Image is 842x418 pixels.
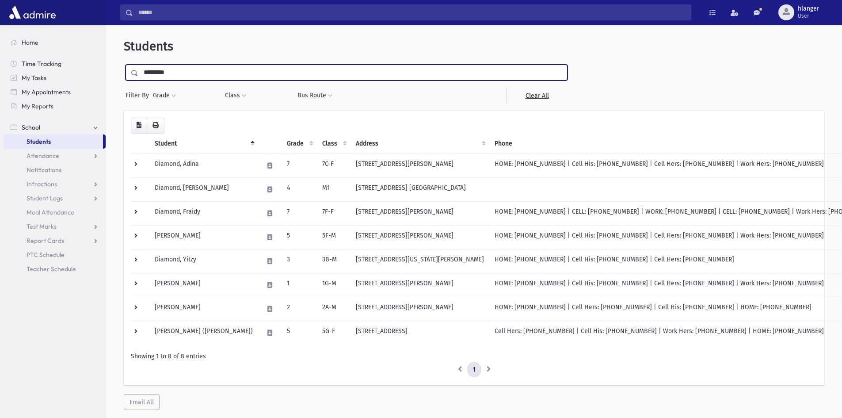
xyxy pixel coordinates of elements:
[282,273,317,297] td: 1
[22,88,71,96] span: My Appointments
[149,225,258,249] td: [PERSON_NAME]
[27,265,76,273] span: Teacher Schedule
[351,201,489,225] td: [STREET_ADDRESS][PERSON_NAME]
[4,234,106,248] a: Report Cards
[22,102,53,110] span: My Reports
[124,39,173,54] span: Students
[4,134,103,149] a: Students
[149,177,258,201] td: Diamond, [PERSON_NAME]
[317,297,351,321] td: 2A-M
[317,153,351,177] td: 7C-F
[149,153,258,177] td: Diamond, Adina
[27,208,74,216] span: Meal Attendance
[131,352,817,361] div: Showing 1 to 8 of 8 entries
[4,120,106,134] a: School
[317,273,351,297] td: 1G-M
[22,123,40,131] span: School
[282,153,317,177] td: 7
[124,394,160,410] button: Email All
[282,177,317,201] td: 4
[351,177,489,201] td: [STREET_ADDRESS] [GEOGRAPHIC_DATA]
[27,194,63,202] span: Student Logs
[27,251,65,259] span: PTC Schedule
[798,5,819,12] span: hlanger
[4,71,106,85] a: My Tasks
[297,88,333,104] button: Bus Route
[4,85,106,99] a: My Appointments
[4,191,106,205] a: Student Logs
[27,180,57,188] span: Infractions
[282,249,317,273] td: 3
[282,321,317,345] td: 5
[351,297,489,321] td: [STREET_ADDRESS][PERSON_NAME]
[4,149,106,163] a: Attendance
[798,12,819,19] span: User
[133,4,691,20] input: Search
[225,88,247,104] button: Class
[126,91,152,100] span: Filter By
[351,321,489,345] td: [STREET_ADDRESS]
[351,225,489,249] td: [STREET_ADDRESS][PERSON_NAME]
[22,60,61,68] span: Time Tracking
[147,118,164,134] button: Print
[131,118,147,134] button: CSV
[467,362,481,378] a: 1
[7,4,58,21] img: AdmirePro
[4,177,106,191] a: Infractions
[317,177,351,201] td: M1
[317,249,351,273] td: 3B-M
[317,201,351,225] td: 7F-F
[152,88,176,104] button: Grade
[149,297,258,321] td: [PERSON_NAME]
[4,163,106,177] a: Notifications
[282,201,317,225] td: 7
[4,57,106,71] a: Time Tracking
[282,225,317,249] td: 5
[149,201,258,225] td: Diamond, Fraidy
[282,134,317,154] th: Grade: activate to sort column ascending
[282,297,317,321] td: 2
[4,248,106,262] a: PTC Schedule
[351,249,489,273] td: [STREET_ADDRESS][US_STATE][PERSON_NAME]
[27,152,59,160] span: Attendance
[317,225,351,249] td: 5F-M
[351,273,489,297] td: [STREET_ADDRESS][PERSON_NAME]
[317,321,351,345] td: 5G-F
[149,249,258,273] td: Diamond, Yitzy
[27,222,57,230] span: Test Marks
[4,219,106,234] a: Test Marks
[351,134,489,154] th: Address: activate to sort column ascending
[149,321,258,345] td: [PERSON_NAME] ([PERSON_NAME])
[27,166,61,174] span: Notifications
[22,74,46,82] span: My Tasks
[317,134,351,154] th: Class: activate to sort column ascending
[506,88,568,104] a: Clear All
[149,134,258,154] th: Student: activate to sort column descending
[27,138,51,146] span: Students
[22,38,38,46] span: Home
[149,273,258,297] td: [PERSON_NAME]
[351,153,489,177] td: [STREET_ADDRESS][PERSON_NAME]
[4,262,106,276] a: Teacher Schedule
[4,99,106,113] a: My Reports
[4,205,106,219] a: Meal Attendance
[4,35,106,50] a: Home
[27,237,64,245] span: Report Cards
